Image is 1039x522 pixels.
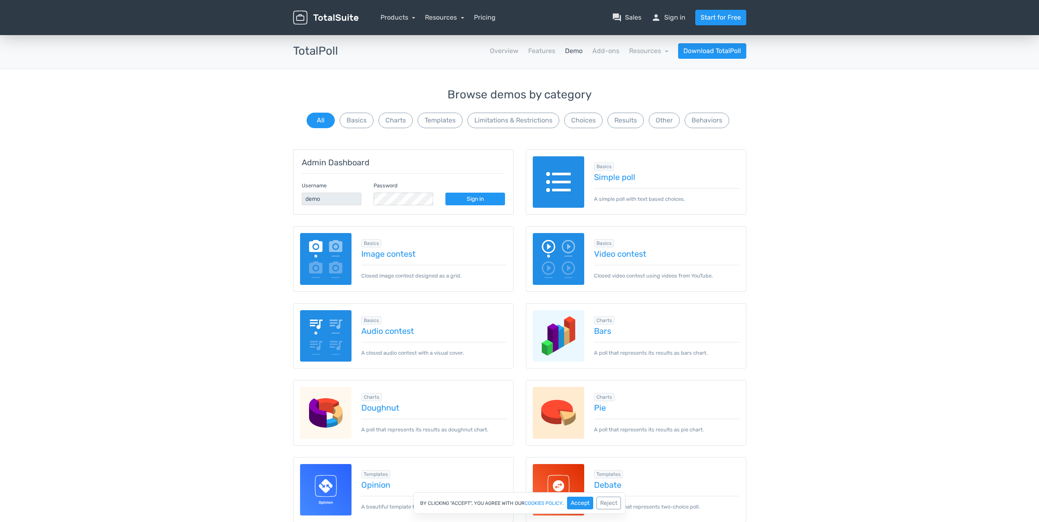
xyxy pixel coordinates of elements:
a: Features [528,46,555,56]
a: Products [380,13,416,21]
button: All [307,113,335,128]
button: Choices [564,113,603,128]
img: image-poll.png.webp [300,233,352,285]
p: A poll that represents its results as bars chart. [594,342,739,357]
button: Other [649,113,680,128]
button: Reject [596,497,621,509]
a: Simple poll [594,173,739,182]
img: charts-bars.png.webp [533,310,585,362]
span: question_answer [612,13,622,22]
h3: TotalPoll [293,45,338,58]
img: charts-doughnut.png.webp [300,387,352,439]
img: charts-pie.png.webp [533,387,585,439]
img: video-poll.png.webp [533,233,585,285]
span: Browse all in Basics [594,162,614,171]
a: Overview [490,46,518,56]
img: audio-poll.png.webp [300,310,352,362]
a: Doughnut [361,403,507,412]
label: Username [302,182,327,189]
span: Browse all in Charts [361,393,382,401]
label: Password [374,182,398,189]
button: Behaviors [685,113,729,128]
a: cookies policy [525,501,563,506]
a: Video contest [594,249,739,258]
button: Templates [418,113,463,128]
span: person [651,13,661,22]
a: Opinion [361,480,507,489]
a: Bars [594,327,739,335]
span: Browse all in Charts [594,316,614,324]
button: Results [607,113,644,128]
a: Download TotalPoll [678,43,746,59]
button: Charts [378,113,413,128]
a: Resources [629,47,668,55]
span: Browse all in Templates [594,470,623,478]
a: question_answerSales [612,13,641,22]
p: Closed image contest designed as a grid. [361,265,507,280]
h3: Browse demos by category [293,89,746,101]
p: A simple poll with text based choices. [594,188,739,203]
h5: Admin Dashboard [302,158,505,167]
a: Sign in [445,193,505,205]
a: Audio contest [361,327,507,335]
img: debate-template-for-totalpoll.svg [533,464,585,516]
a: Demo [565,46,583,56]
p: A poll that represents its results as pie chart. [594,419,739,433]
a: personSign in [651,13,685,22]
button: Limitations & Restrictions [467,113,559,128]
p: Closed video contest using videos from YouTube. [594,265,739,280]
a: Debate [594,480,739,489]
span: Browse all in Charts [594,393,614,401]
span: Browse all in Basics [361,239,381,247]
img: opinion-template-for-totalpoll.svg [300,464,352,516]
img: text-poll.png.webp [533,156,585,208]
span: Browse all in Basics [361,316,381,324]
a: Add-ons [592,46,619,56]
a: Resources [425,13,464,21]
img: TotalSuite for WordPress [293,11,358,25]
button: Accept [567,497,593,509]
a: Image contest [361,249,507,258]
div: By clicking "Accept", you agree with our . [414,492,625,514]
button: Basics [340,113,374,128]
a: Start for Free [695,10,746,25]
p: A poll that represents its results as doughnut chart. [361,419,507,433]
span: Browse all in Templates [361,470,390,478]
a: Pricing [474,13,496,22]
a: Pie [594,403,739,412]
p: A closed audio contest with a visual cover. [361,342,507,357]
span: Browse all in Basics [594,239,614,247]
